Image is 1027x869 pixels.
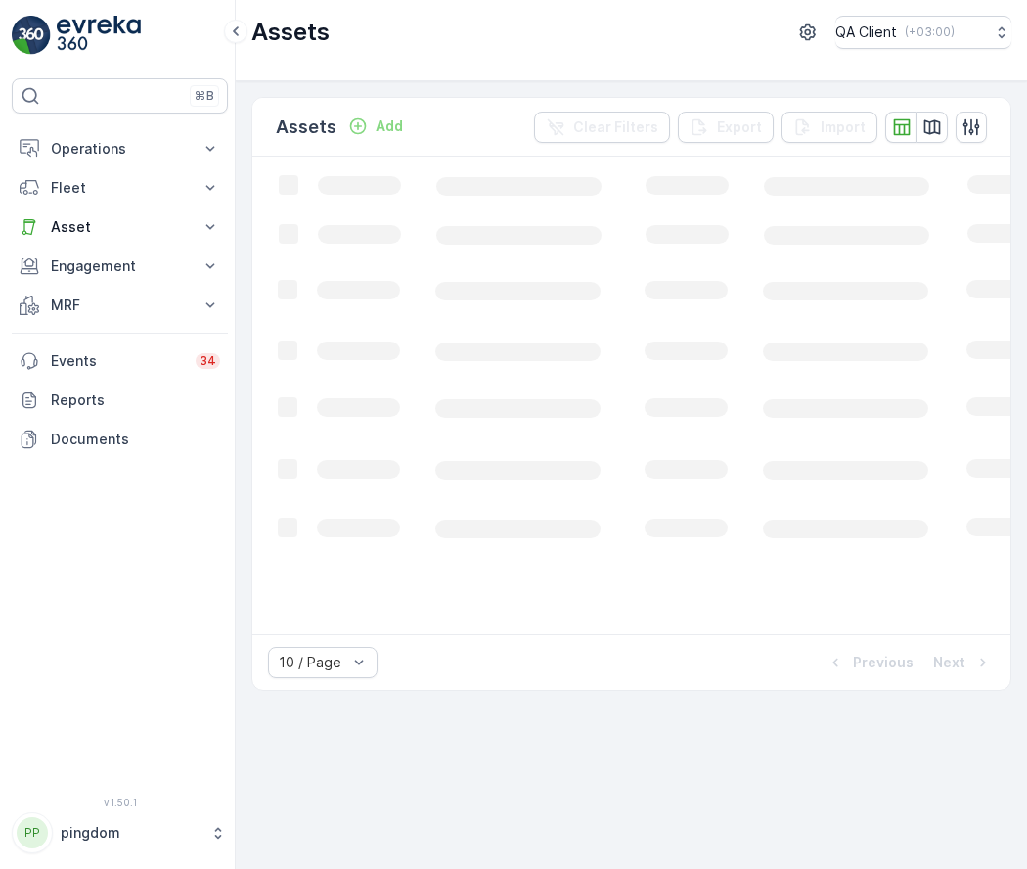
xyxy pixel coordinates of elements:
[824,651,915,674] button: Previous
[678,112,774,143] button: Export
[200,353,216,369] p: 34
[573,117,658,137] p: Clear Filters
[51,217,189,237] p: Asset
[835,23,897,42] p: QA Client
[853,653,914,672] p: Previous
[821,117,866,137] p: Import
[51,178,189,198] p: Fleet
[905,24,955,40] p: ( +03:00 )
[12,381,228,420] a: Reports
[61,823,201,843] p: pingdom
[251,17,330,48] p: Assets
[12,129,228,168] button: Operations
[12,168,228,207] button: Fleet
[276,114,336,141] p: Assets
[17,817,48,848] div: PP
[12,812,228,853] button: PPpingdom
[51,390,220,410] p: Reports
[51,139,189,159] p: Operations
[51,351,184,371] p: Events
[57,16,141,55] img: logo_light-DOdMpM7g.png
[12,797,228,808] span: v 1.50.1
[933,653,965,672] p: Next
[51,430,220,449] p: Documents
[51,296,189,315] p: MRF
[195,88,214,104] p: ⌘B
[12,342,228,381] a: Events34
[12,286,228,325] button: MRF
[534,112,670,143] button: Clear Filters
[781,112,877,143] button: Import
[12,207,228,247] button: Asset
[12,420,228,459] a: Documents
[12,247,228,286] button: Engagement
[51,256,189,276] p: Engagement
[717,117,762,137] p: Export
[835,16,1011,49] button: QA Client(+03:00)
[931,651,995,674] button: Next
[340,114,411,138] button: Add
[12,16,51,55] img: logo
[376,116,403,136] p: Add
